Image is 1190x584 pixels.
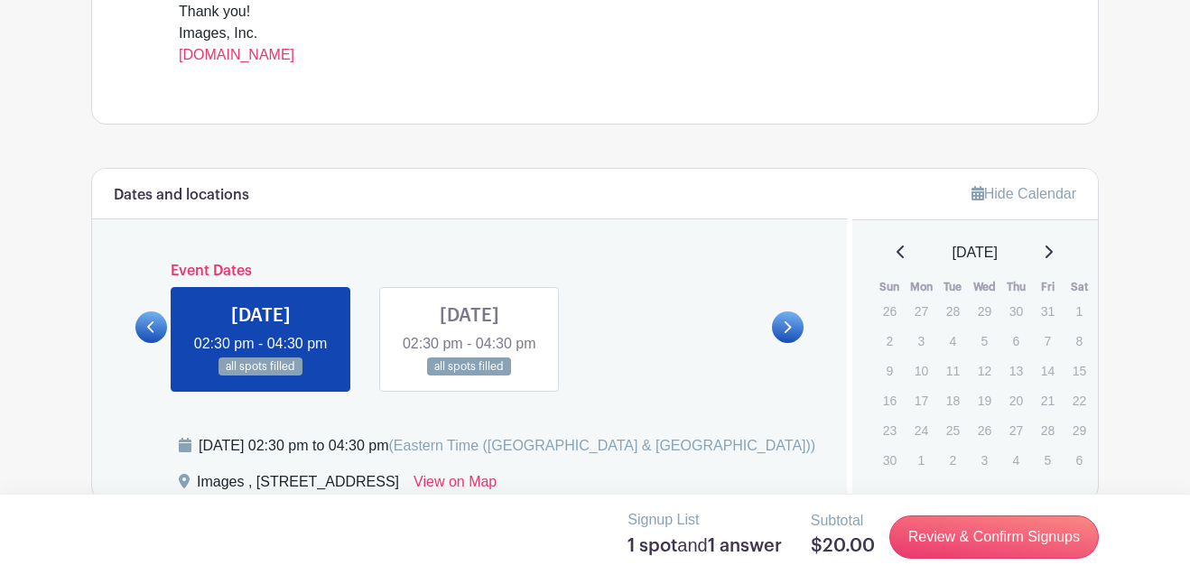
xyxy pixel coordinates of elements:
p: 28 [1033,416,1063,444]
p: 4 [1001,446,1031,474]
div: [DATE] 02:30 pm to 04:30 pm [199,435,815,457]
p: Signup List [628,509,781,531]
p: 2 [875,327,905,355]
p: 12 [970,357,999,385]
p: 18 [938,386,968,414]
p: 29 [1064,416,1094,444]
p: 20 [1001,386,1031,414]
th: Fri [1032,278,1064,296]
div: Thank you! [179,1,1011,23]
p: 27 [906,297,936,325]
p: 13 [1001,357,1031,385]
p: 28 [938,297,968,325]
th: Wed [969,278,1000,296]
span: and [677,535,707,555]
th: Tue [937,278,969,296]
p: 4 [938,327,968,355]
div: Images, Inc. [179,23,1011,66]
p: 17 [906,386,936,414]
p: 29 [970,297,999,325]
a: View on Map [414,471,497,500]
p: 22 [1064,386,1094,414]
p: 15 [1064,357,1094,385]
p: 21 [1033,386,1063,414]
a: Hide Calendar [972,186,1076,201]
th: Sat [1064,278,1095,296]
p: 14 [1033,357,1063,385]
span: [DATE] [953,242,998,264]
p: 11 [938,357,968,385]
p: 23 [875,416,905,444]
p: 1 [1064,297,1094,325]
p: Subtotal [811,510,875,532]
p: 30 [875,446,905,474]
a: [DOMAIN_NAME] [179,47,294,62]
th: Sun [874,278,906,296]
h6: Dates and locations [114,187,249,204]
th: Thu [1000,278,1032,296]
p: 9 [875,357,905,385]
p: 26 [875,297,905,325]
h5: $20.00 [811,535,875,557]
p: 6 [1064,446,1094,474]
a: Review & Confirm Signups [889,515,1099,559]
p: 27 [1001,416,1031,444]
h5: 1 spot 1 answer [628,534,781,557]
p: 26 [970,416,999,444]
h6: Event Dates [167,263,772,280]
p: 25 [938,416,968,444]
p: 6 [1001,327,1031,355]
p: 8 [1064,327,1094,355]
p: 19 [970,386,999,414]
th: Mon [906,278,937,296]
p: 2 [938,446,968,474]
p: 7 [1033,327,1063,355]
p: 5 [970,327,999,355]
p: 5 [1033,446,1063,474]
p: 3 [970,446,999,474]
div: Images , [STREET_ADDRESS] [197,471,399,500]
p: 3 [906,327,936,355]
p: 31 [1033,297,1063,325]
p: 1 [906,446,936,474]
span: (Eastern Time ([GEOGRAPHIC_DATA] & [GEOGRAPHIC_DATA])) [388,438,815,453]
p: 24 [906,416,936,444]
p: 16 [875,386,905,414]
p: 30 [1001,297,1031,325]
p: 10 [906,357,936,385]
